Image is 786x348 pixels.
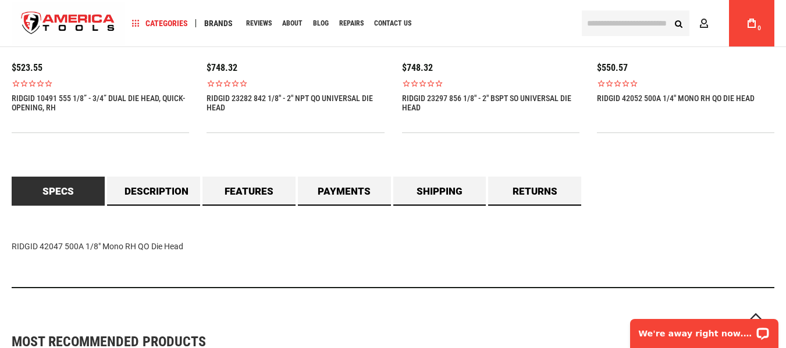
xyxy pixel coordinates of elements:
[393,177,486,206] a: Shipping
[12,2,125,45] a: store logo
[246,20,272,27] span: Reviews
[204,19,233,27] span: Brands
[107,177,200,206] a: Description
[207,79,384,88] span: Rated 0.0 out of 5 stars 0 reviews
[402,94,579,112] a: RIDGID 23297 856 1/8" - 2" BSPT SO UNIVERSAL DIE HEAD
[488,177,581,206] a: Returns
[339,20,364,27] span: Repairs
[374,20,411,27] span: Contact Us
[757,25,761,31] span: 0
[12,62,42,73] span: $523.55
[202,177,296,206] a: Features
[12,206,774,288] div: RIDGID 42047 500A 1/8" Mono RH QO Die Head
[207,62,237,73] span: $748.32
[667,12,689,34] button: Search
[334,16,369,31] a: Repairs
[313,20,329,27] span: Blog
[207,94,384,112] a: RIDGID 23282 842 1/8" - 2" NPT QO Universal Die Head
[282,20,303,27] span: About
[597,79,774,88] span: Rated 0.0 out of 5 stars 0 reviews
[369,16,417,31] a: Contact Us
[402,79,579,88] span: Rated 0.0 out of 5 stars 0 reviews
[277,16,308,31] a: About
[623,311,786,348] iframe: LiveChat chat widget
[12,177,105,206] a: Specs
[12,2,125,45] img: America Tools
[241,16,277,31] a: Reviews
[127,16,193,31] a: Categories
[308,16,334,31] a: Blog
[132,19,188,27] span: Categories
[597,62,628,73] span: $550.57
[597,94,755,103] a: RIDGID 42052 500A 1/4" Mono RH QO Die Head
[199,16,238,31] a: Brands
[12,94,189,112] a: RIDGID 10491 555 1/8” - 3/4” DUAL DIE HEAD, QUICK-OPENING, RH
[12,79,189,88] span: Rated 0.0 out of 5 stars 0 reviews
[402,62,433,73] span: $748.32
[298,177,391,206] a: Payments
